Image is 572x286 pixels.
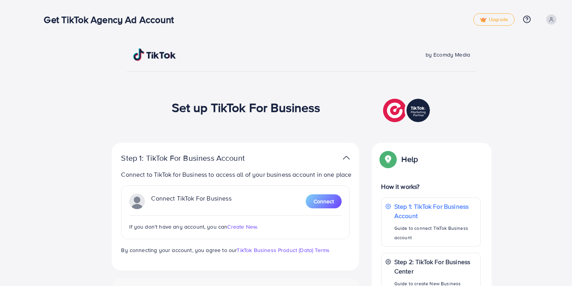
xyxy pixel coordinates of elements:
[129,223,227,231] span: If you don't have any account, you can
[314,197,334,205] span: Connect
[426,51,470,59] span: by Ecomdy Media
[121,153,269,163] p: Step 1: TikTok For Business Account
[480,17,508,23] span: Upgrade
[394,202,476,220] p: Step 1: TikTok For Business Account
[237,246,330,254] a: TikTok Business Product (Data) Terms
[121,170,353,179] p: Connect to TikTok for Business to access all of your business account in one place
[480,17,486,23] img: tick
[383,97,432,124] img: TikTok partner
[394,224,476,242] p: Guide to connect TikTok Business account
[129,194,145,209] img: TikTok partner
[227,223,258,231] span: Create New.
[343,152,350,163] img: TikTok partner
[473,13,515,26] a: tickUpgrade
[44,14,180,25] h3: Get TikTok Agency Ad Account
[151,194,231,209] p: Connect TikTok For Business
[394,257,476,276] p: Step 2: TikTok For Business Center
[381,182,480,191] p: How it works?
[172,100,321,115] h1: Set up TikTok For Business
[381,152,395,166] img: Popup guide
[133,48,176,61] img: TikTok
[306,194,342,208] button: Connect
[401,155,418,164] p: Help
[121,245,350,255] p: By connecting your account, you agree to our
